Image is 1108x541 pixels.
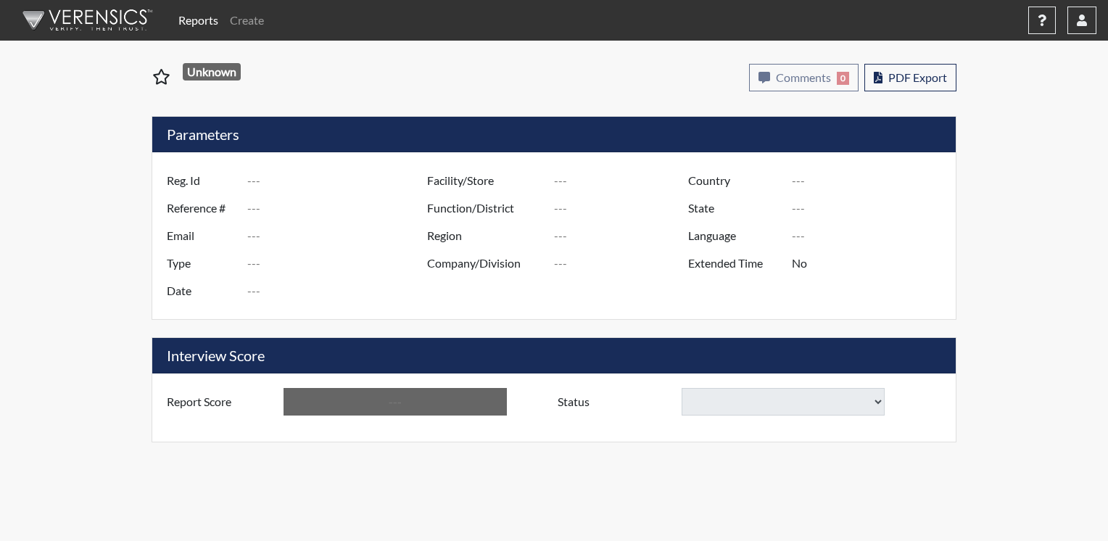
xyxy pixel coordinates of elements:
[547,388,682,416] label: Status
[173,6,224,35] a: Reports
[677,249,792,277] label: Extended Time
[152,338,956,373] h5: Interview Score
[554,167,692,194] input: ---
[156,277,247,305] label: Date
[416,194,554,222] label: Function/District
[677,194,792,222] label: State
[156,222,247,249] label: Email
[247,194,431,222] input: ---
[677,167,792,194] label: Country
[792,249,952,277] input: ---
[792,167,952,194] input: ---
[837,72,849,85] span: 0
[416,167,554,194] label: Facility/Store
[792,194,952,222] input: ---
[183,63,241,80] span: Unknown
[547,388,952,416] div: Document a decision to hire or decline a candiate
[677,222,792,249] label: Language
[247,249,431,277] input: ---
[156,167,247,194] label: Reg. Id
[792,222,952,249] input: ---
[888,70,947,84] span: PDF Export
[776,70,831,84] span: Comments
[554,249,692,277] input: ---
[152,117,956,152] h5: Parameters
[416,222,554,249] label: Region
[554,222,692,249] input: ---
[156,249,247,277] label: Type
[247,277,431,305] input: ---
[247,167,431,194] input: ---
[156,194,247,222] label: Reference #
[864,64,956,91] button: PDF Export
[284,388,507,416] input: ---
[554,194,692,222] input: ---
[224,6,270,35] a: Create
[749,64,859,91] button: Comments0
[156,388,284,416] label: Report Score
[247,222,431,249] input: ---
[416,249,554,277] label: Company/Division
